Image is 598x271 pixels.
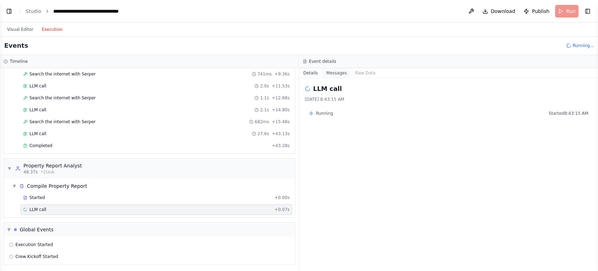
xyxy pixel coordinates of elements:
[272,131,290,137] span: + 43.13s
[7,227,11,232] span: ▼
[7,166,12,171] span: ▼
[351,68,380,78] button: Raw Data
[20,226,54,233] div: Global Events
[305,97,593,102] div: [DATE] 8:43:15 AM
[274,71,289,77] span: + 9.36s
[480,5,518,18] button: Download
[491,8,515,15] span: Download
[3,25,37,34] button: Visual Editor
[29,83,46,89] span: LLM call
[4,41,28,51] h2: Events
[272,107,290,113] span: + 14.80s
[274,207,289,212] span: + 0.07s
[29,143,52,148] span: Completed
[532,8,549,15] span: Publish
[299,68,322,78] button: Details
[309,59,336,64] h3: Event details
[29,107,46,113] span: LLM call
[583,6,592,16] button: Show right sidebar
[29,95,96,101] span: Search the internet with Serper
[15,254,58,259] span: Crew Kickoff Started
[23,169,38,175] span: 48.37s
[257,131,269,137] span: 27.6s
[272,119,290,125] span: + 15.48s
[23,162,82,169] div: Property Report Analyst
[4,6,14,16] button: Show left sidebar
[272,143,290,148] span: + 43.28s
[255,119,269,125] span: 682ms
[29,195,45,200] span: Started
[260,83,269,89] span: 2.0s
[274,195,289,200] span: + 0.00s
[521,5,552,18] button: Publish
[272,83,290,89] span: + 11.53s
[29,131,46,137] span: LLM call
[316,111,333,116] span: Running
[41,169,55,175] span: • 1 task
[29,207,46,212] span: LLM call
[37,25,67,34] button: Execution
[10,59,28,64] h3: Timeline
[272,95,290,101] span: + 12.68s
[313,84,342,94] h2: LLM call
[549,111,588,116] span: Started 8:43:15 AM
[572,43,594,48] span: Running...
[260,95,269,101] span: 1.1s
[26,8,132,15] nav: breadcrumb
[26,8,41,14] a: Studio
[260,107,269,113] span: 2.1s
[15,242,53,247] span: Execution Started
[27,183,87,190] div: Compile Property Report
[29,71,96,77] span: Search the internet with Serper
[29,119,96,125] span: Search the internet with Serper
[322,68,351,78] button: Messages
[12,183,16,189] span: ▼
[257,71,272,77] span: 741ms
